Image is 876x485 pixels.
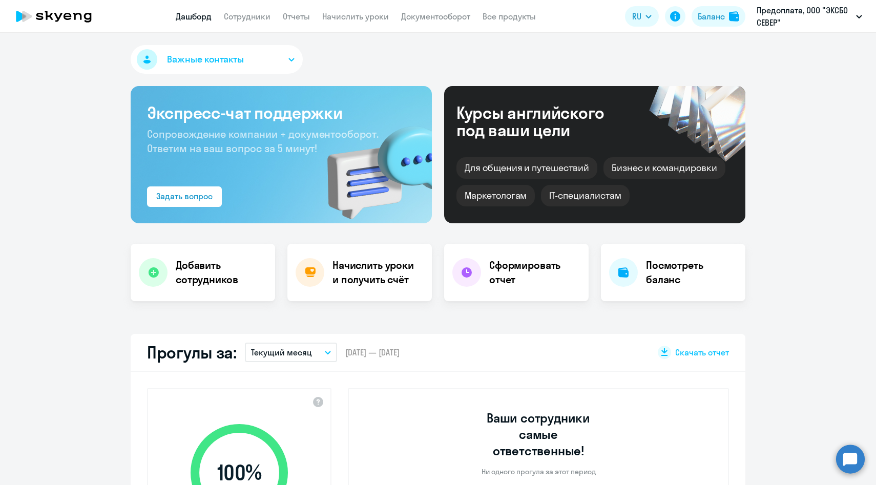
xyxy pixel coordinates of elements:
[483,11,536,22] a: Все продукты
[456,157,597,179] div: Для общения и путешествий
[176,11,212,22] a: Дашборд
[675,347,729,358] span: Скачать отчет
[456,185,535,206] div: Маркетологам
[147,342,237,363] h2: Прогулы за:
[401,11,470,22] a: Документооборот
[147,102,415,123] h3: Экспресс-чат поддержки
[456,104,632,139] div: Курсы английского под ваши цели
[698,10,725,23] div: Баланс
[625,6,659,27] button: RU
[147,128,379,155] span: Сопровождение компании + документооборот. Ответим на ваш вопрос за 5 минут!
[312,108,432,223] img: bg-img
[224,11,270,22] a: Сотрудники
[473,410,604,459] h3: Ваши сотрудники самые ответственные!
[752,4,867,29] button: Предоплата, ООО "ЭКСБО СЕВЕР"
[757,4,852,29] p: Предоплата, ООО "ЭКСБО СЕВЕР"
[176,258,267,287] h4: Добавить сотрудников
[345,347,400,358] span: [DATE] — [DATE]
[541,185,629,206] div: IT-специалистам
[729,11,739,22] img: balance
[692,6,745,27] button: Балансbalance
[482,467,596,476] p: Ни одного прогула за этот период
[147,186,222,207] button: Задать вопрос
[167,53,244,66] span: Важные контакты
[646,258,737,287] h4: Посмотреть баланс
[632,10,641,23] span: RU
[180,460,298,485] span: 100 %
[603,157,725,179] div: Бизнес и командировки
[322,11,389,22] a: Начислить уроки
[332,258,422,287] h4: Начислить уроки и получить счёт
[489,258,580,287] h4: Сформировать отчет
[251,346,312,359] p: Текущий месяц
[283,11,310,22] a: Отчеты
[245,343,337,362] button: Текущий месяц
[156,190,213,202] div: Задать вопрос
[131,45,303,74] button: Важные контакты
